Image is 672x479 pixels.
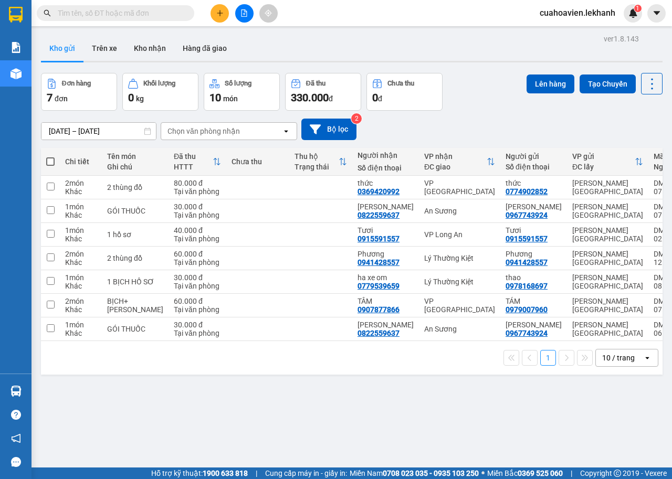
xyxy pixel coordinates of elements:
[506,152,562,161] div: Người gửi
[136,94,144,103] span: kg
[174,203,221,211] div: 30.000 đ
[65,187,97,196] div: Khác
[531,6,624,19] span: cuahoavien.lekhanh
[424,230,495,239] div: VP Long An
[424,297,495,314] div: VP [GEOGRAPHIC_DATA]
[259,4,278,23] button: aim
[58,7,182,19] input: Tìm tên, số ĐT hoặc mã đơn
[506,329,548,337] div: 0967743924
[174,321,221,329] div: 30.000 đ
[289,148,352,176] th: Toggle SortBy
[571,467,572,479] span: |
[65,329,97,337] div: Khác
[301,119,356,140] button: Bộ lọc
[107,278,163,286] div: 1 BỊCH HỒ SƠ
[291,91,329,104] span: 330.000
[65,273,97,282] div: 1 món
[174,250,221,258] div: 60.000 đ
[223,94,238,103] span: món
[358,203,414,211] div: THÙY LINH
[366,73,443,111] button: Chưa thu0đ
[652,8,661,18] span: caret-down
[265,467,347,479] span: Cung cấp máy in - giấy in:
[10,386,22,397] img: warehouse-icon
[358,321,414,329] div: THÙY LINH
[125,36,174,61] button: Kho nhận
[572,273,643,290] div: [PERSON_NAME][GEOGRAPHIC_DATA]
[174,226,221,235] div: 40.000 đ
[643,354,652,362] svg: open
[358,226,414,235] div: Tươi
[209,91,221,104] span: 10
[540,350,556,366] button: 1
[167,126,240,136] div: Chọn văn phòng nhận
[65,305,97,314] div: Khác
[65,211,97,219] div: Khác
[65,226,97,235] div: 1 món
[506,187,548,196] div: 0774902852
[11,433,21,443] span: notification
[41,73,117,111] button: Đơn hàng7đơn
[358,329,400,337] div: 0822559637
[62,80,91,87] div: Đơn hàng
[306,80,325,87] div: Đã thu
[174,235,221,243] div: Tại văn phòng
[424,207,495,215] div: An Sương
[174,273,221,282] div: 30.000 đ
[580,74,636,93] button: Tạo Chuyến
[107,230,163,239] div: 1 hồ sơ
[358,164,414,172] div: Số điện thoại
[151,467,248,479] span: Hỗ trợ kỹ thuật:
[358,211,400,219] div: 0822559637
[424,325,495,333] div: An Sương
[572,297,643,314] div: [PERSON_NAME][GEOGRAPHIC_DATA]
[107,325,163,333] div: GÓI THUỐC
[174,329,221,337] div: Tại văn phòng
[506,321,562,329] div: Linh
[9,7,23,23] img: logo-vxr
[11,457,21,467] span: message
[424,152,487,161] div: VP nhận
[65,321,97,329] div: 1 món
[295,163,339,171] div: Trạng thái
[11,410,21,420] span: question-circle
[419,148,500,176] th: Toggle SortBy
[174,258,221,267] div: Tại văn phòng
[614,470,621,477] span: copyright
[295,152,339,161] div: Thu hộ
[107,207,163,215] div: GÓI THUỐC
[107,163,163,171] div: Ghi chú
[506,235,548,243] div: 0915591557
[232,157,284,166] div: Chưa thu
[65,179,97,187] div: 2 món
[358,187,400,196] div: 0369420992
[329,94,333,103] span: đ
[174,282,221,290] div: Tại văn phòng
[358,297,414,305] div: TÂM
[174,179,221,187] div: 80.000 đ
[10,68,22,79] img: warehouse-icon
[506,305,548,314] div: 0979007960
[602,353,635,363] div: 10 / trang
[174,211,221,219] div: Tại văn phòng
[107,297,163,314] div: BỊCH+ THÙNG RAU
[65,250,97,258] div: 2 món
[506,273,562,282] div: thao
[122,73,198,111] button: Khối lượng0kg
[174,305,221,314] div: Tại văn phòng
[424,254,495,262] div: Lý Thường Kiệt
[506,203,562,211] div: Linh
[378,94,382,103] span: đ
[44,9,51,17] span: search
[481,471,485,475] span: ⚪️
[107,254,163,262] div: 2 thùng đồ
[55,94,68,103] span: đơn
[65,157,97,166] div: Chi tiết
[265,9,272,17] span: aim
[628,8,638,18] img: icon-new-feature
[174,187,221,196] div: Tại văn phòng
[65,235,97,243] div: Khác
[128,91,134,104] span: 0
[143,80,175,87] div: Khối lượng
[107,152,163,161] div: Tên món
